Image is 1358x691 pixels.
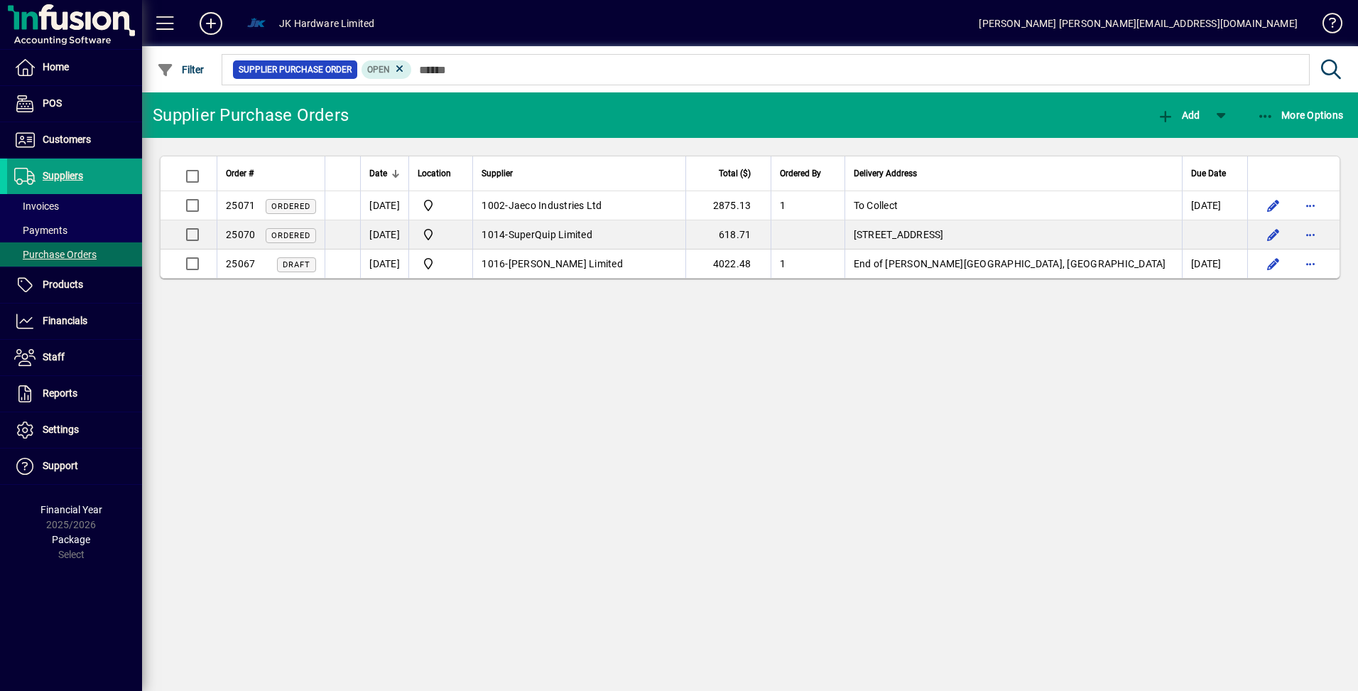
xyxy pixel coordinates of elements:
[7,194,142,218] a: Invoices
[472,220,685,250] td: -
[1262,252,1285,275] button: Edit
[418,255,464,272] span: Auckland
[482,258,505,269] span: 1016
[188,11,234,36] button: Add
[43,351,65,363] span: Staff
[472,191,685,220] td: -
[7,340,142,375] a: Staff
[14,249,97,260] span: Purchase Orders
[780,200,786,211] span: 1
[239,63,352,77] span: Supplier Purchase Order
[1182,191,1247,220] td: [DATE]
[367,65,390,75] span: Open
[509,229,592,240] span: SuperQuip Limited
[226,200,255,211] span: 25071
[7,304,142,339] a: Financials
[360,220,408,250] td: [DATE]
[418,166,451,181] span: Location
[43,170,83,181] span: Suppliers
[418,197,464,214] span: To Collect
[43,315,87,326] span: Financials
[7,267,142,303] a: Products
[1262,223,1285,246] button: Edit
[362,60,412,79] mat-chip: Completion Status: Open
[52,534,90,545] span: Package
[43,279,83,290] span: Products
[153,104,349,127] div: Supplier Purchase Orders
[43,97,62,109] span: POS
[226,166,254,181] span: Order #
[40,504,102,515] span: Financial Year
[719,166,751,181] span: Total ($)
[854,166,917,181] span: Delivery Address
[1254,102,1347,128] button: More Options
[509,258,623,269] span: [PERSON_NAME] Limited
[226,166,316,181] div: Order #
[1191,166,1239,181] div: Due Date
[1299,194,1322,217] button: More options
[472,250,685,278] td: -
[271,231,310,240] span: Ordered
[271,202,310,211] span: Ordered
[685,220,771,250] td: 618.71
[1299,252,1322,275] button: More options
[482,229,505,240] span: 1014
[369,166,400,181] div: Date
[279,12,374,35] div: JK Hardware Limited
[1299,223,1322,246] button: More options
[14,225,67,236] span: Payments
[43,61,69,73] span: Home
[979,12,1298,35] div: [PERSON_NAME] [PERSON_NAME][EMAIL_ADDRESS][DOMAIN_NAME]
[1153,102,1203,128] button: Add
[844,220,1182,250] td: [STREET_ADDRESS]
[7,50,142,85] a: Home
[509,200,602,211] span: Jaeco Industries Ltd
[360,191,408,220] td: [DATE]
[1257,109,1344,121] span: More Options
[780,166,821,181] span: Ordered By
[43,460,78,471] span: Support
[7,242,142,267] a: Purchase Orders
[482,166,677,181] div: Supplier
[685,191,771,220] td: 2875.13
[780,258,786,269] span: 1
[7,122,142,158] a: Customers
[418,166,464,181] div: Location
[685,250,771,278] td: 4022.48
[14,200,59,212] span: Invoices
[43,387,77,399] span: Reports
[482,166,513,181] span: Supplier
[844,191,1182,220] td: To Collect
[157,64,205,75] span: Filter
[780,166,835,181] div: Ordered By
[7,412,142,448] a: Settings
[1312,3,1340,49] a: Knowledge Base
[482,200,505,211] span: 1002
[7,449,142,484] a: Support
[360,250,408,278] td: [DATE]
[234,11,279,36] button: Profile
[1182,250,1247,278] td: [DATE]
[283,260,310,269] span: Draft
[7,376,142,412] a: Reports
[43,134,91,145] span: Customers
[695,166,764,181] div: Total ($)
[844,250,1182,278] td: End of [PERSON_NAME][GEOGRAPHIC_DATA], [GEOGRAPHIC_DATA]
[226,229,255,240] span: 25070
[7,218,142,242] a: Payments
[1262,194,1285,217] button: Edit
[1157,109,1200,121] span: Add
[153,57,208,82] button: Filter
[7,86,142,122] a: POS
[369,166,387,181] span: Date
[43,424,79,435] span: Settings
[418,226,464,243] span: Auckland
[1191,166,1226,181] span: Due Date
[226,258,255,269] span: 25067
